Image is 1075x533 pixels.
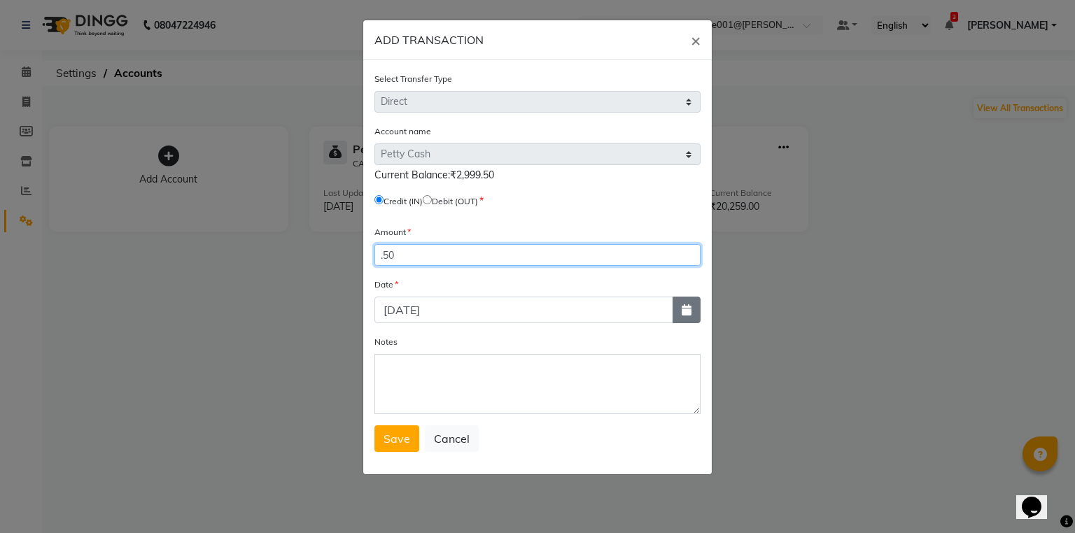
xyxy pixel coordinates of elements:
[374,336,398,348] label: Notes
[432,195,478,208] label: Debit (OUT)
[374,125,431,138] label: Account name
[374,425,419,452] button: Save
[384,195,423,208] label: Credit (IN)
[680,20,712,59] button: Close
[384,432,410,446] span: Save
[1016,477,1061,519] iframe: chat widget
[374,226,411,239] label: Amount
[425,425,479,452] button: Cancel
[374,73,452,85] label: Select Transfer Type
[374,278,398,291] label: Date
[374,169,494,181] span: Current Balance:₹2,999.50
[374,31,484,48] h6: ADD TRANSACTION
[691,29,701,50] span: ×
